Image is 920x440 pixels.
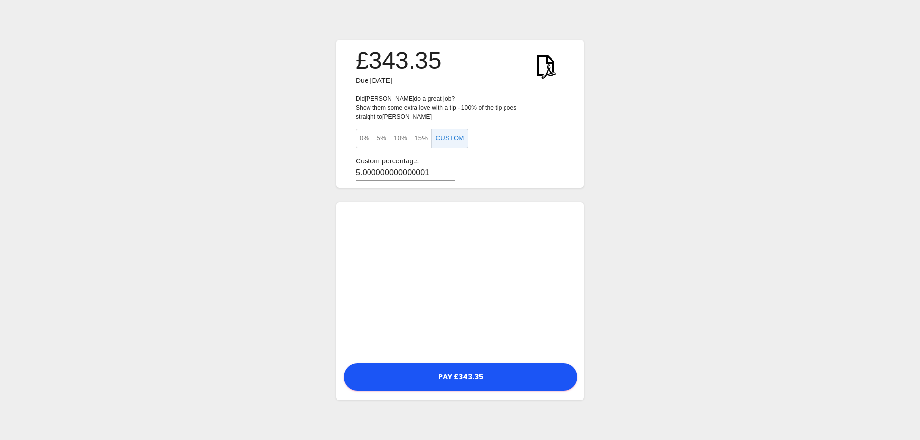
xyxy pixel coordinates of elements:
[356,77,392,84] span: Due [DATE]
[341,207,579,357] iframe: Secure payment input frame
[356,129,373,148] button: 0%
[431,129,468,148] button: Custom
[527,47,564,84] img: KWtEnYElUAjQEnRfPUW9W5ea6t5aBiGYRiGYRiGYRg1o9H4B2ScLFicwGxqAAAAAElFTkSuQmCC
[373,129,391,148] button: 5%
[411,129,432,148] button: 15%
[344,363,577,391] button: Pay £343.35
[356,94,564,121] p: Did [PERSON_NAME] do a great job? Show them some extra love with a tip - 100% of the tip goes str...
[390,129,411,148] button: 10%
[356,156,564,166] p: Custom percentage:
[356,47,442,75] h3: £343.35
